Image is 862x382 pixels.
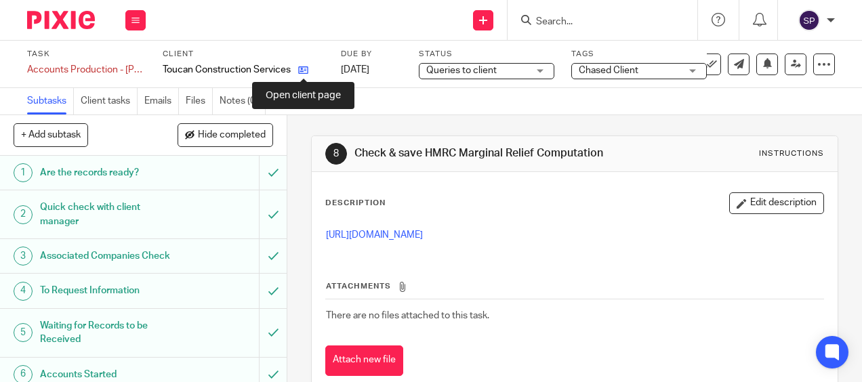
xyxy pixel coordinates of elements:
label: Task [27,49,146,60]
button: Attach new file [325,345,403,376]
h1: Waiting for Records to be Received [40,316,177,350]
label: Due by [341,49,402,60]
div: Accounts Production - Sarah [27,63,146,77]
img: svg%3E [798,9,820,31]
a: Notes (0) [220,88,266,114]
div: 1 [14,163,33,182]
a: Files [186,88,213,114]
span: [DATE] [341,65,369,75]
div: Accounts Production - [PERSON_NAME] [27,63,146,77]
h1: Are the records ready? [40,163,177,183]
input: Search [535,16,657,28]
h1: Quick check with client manager [40,197,177,232]
img: Pixie [27,11,95,29]
a: [URL][DOMAIN_NAME] [326,230,423,240]
div: Instructions [759,148,824,159]
div: 5 [14,323,33,342]
h1: Associated Companies Check [40,246,177,266]
p: Description [325,198,386,209]
a: Client tasks [81,88,138,114]
div: 2 [14,205,33,224]
h1: Check & save HMRC Marginal Relief Computation [354,146,604,161]
a: Subtasks [27,88,74,114]
div: 3 [14,247,33,266]
p: Toucan Construction Services Ltd [163,63,291,77]
div: 8 [325,143,347,165]
span: Chased Client [579,66,638,75]
label: Status [419,49,554,60]
label: Tags [571,49,707,60]
label: Client [163,49,324,60]
a: Emails [144,88,179,114]
button: Hide completed [178,123,273,146]
button: + Add subtask [14,123,88,146]
a: Audit logs [272,88,321,114]
h1: To Request Information [40,280,177,301]
span: There are no files attached to this task. [326,311,489,320]
span: Attachments [326,282,391,290]
div: 4 [14,282,33,301]
span: Queries to client [426,66,497,75]
span: Hide completed [198,130,266,141]
button: Edit description [729,192,824,214]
